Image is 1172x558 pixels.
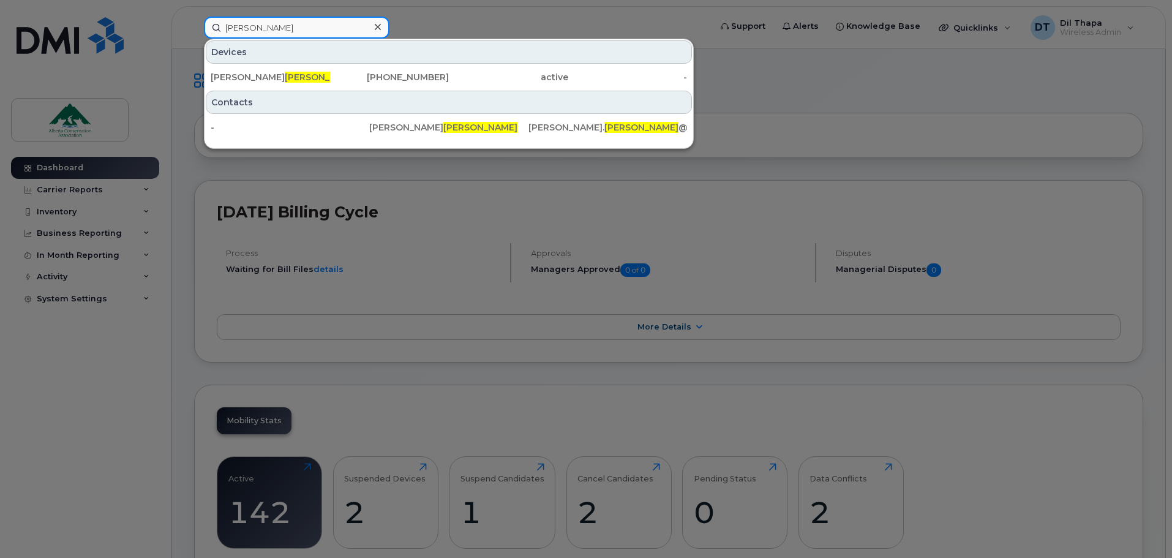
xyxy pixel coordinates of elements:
div: - [568,71,688,83]
div: Contacts [206,91,692,114]
div: [PERSON_NAME] [369,121,528,134]
div: [PERSON_NAME] [211,71,330,83]
div: [PHONE_NUMBER] [330,71,449,83]
a: -[PERSON_NAME][PERSON_NAME][PERSON_NAME].[PERSON_NAME]@[DOMAIN_NAME] [206,116,692,138]
div: [PERSON_NAME]. @[DOMAIN_NAME] [528,121,687,134]
div: Devices [206,40,692,64]
span: [PERSON_NAME] [443,122,517,133]
div: - [211,121,369,134]
div: active [449,71,568,83]
a: [PERSON_NAME][PERSON_NAME][PHONE_NUMBER]active- [206,66,692,88]
span: [PERSON_NAME] [604,122,678,133]
span: [PERSON_NAME] [285,72,359,83]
